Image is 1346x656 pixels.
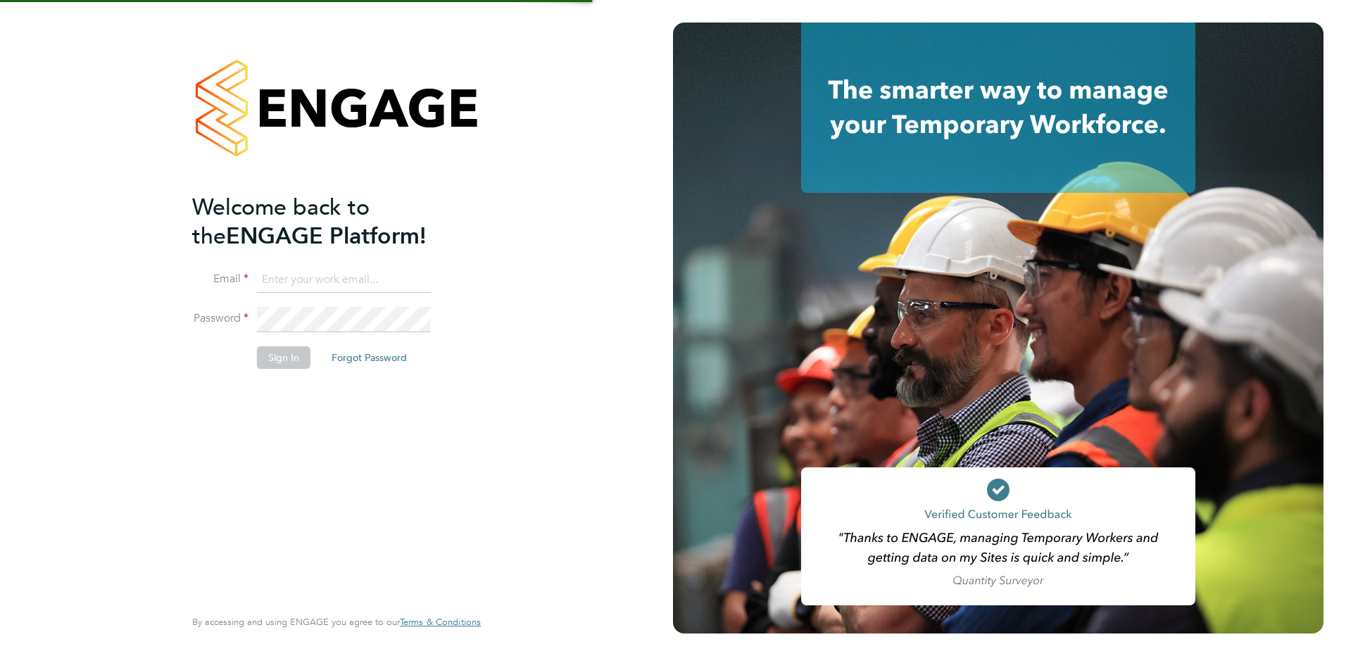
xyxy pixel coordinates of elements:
[400,617,481,628] a: Terms & Conditions
[192,311,249,326] label: Password
[257,267,431,293] input: Enter your work email...
[192,616,481,628] span: By accessing and using ENGAGE you agree to our
[400,616,481,628] span: Terms & Conditions
[192,194,370,250] span: Welcome back to the
[192,272,249,286] label: Email
[320,346,418,369] button: Forgot Password
[257,346,310,369] button: Sign In
[192,193,467,251] h2: ENGAGE Platform!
